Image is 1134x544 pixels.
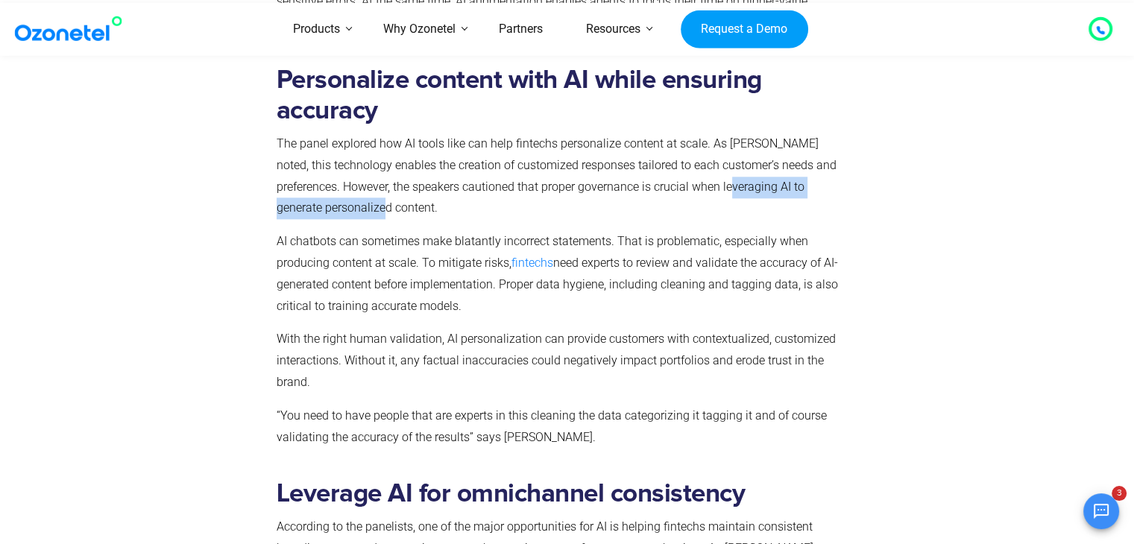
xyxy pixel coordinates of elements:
p: AI chatbots can sometimes make blatantly incorrect statements. That is problematic, especially wh... [277,231,852,317]
p: “You need to have people that are experts in this cleaning the data categorizing it tagging it an... [277,405,852,449]
a: Resources [564,3,662,56]
a: Products [271,3,362,56]
a: fintechs [511,256,553,270]
button: Open chat [1083,493,1119,529]
a: Request a Demo [681,10,808,48]
span: 3 [1112,486,1127,501]
p: The panel explored how AI tools like can help fintechs personalize content at scale. As [PERSON_N... [277,133,852,219]
strong: Leverage AI for omnichannel consistency [277,481,746,507]
strong: Personalize content with AI while ensuring accuracy [277,67,762,124]
a: Partners [477,3,564,56]
a: Why Ozonetel [362,3,477,56]
p: With the right human validation, AI personalization can provide customers with contextualized, cu... [277,329,852,393]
